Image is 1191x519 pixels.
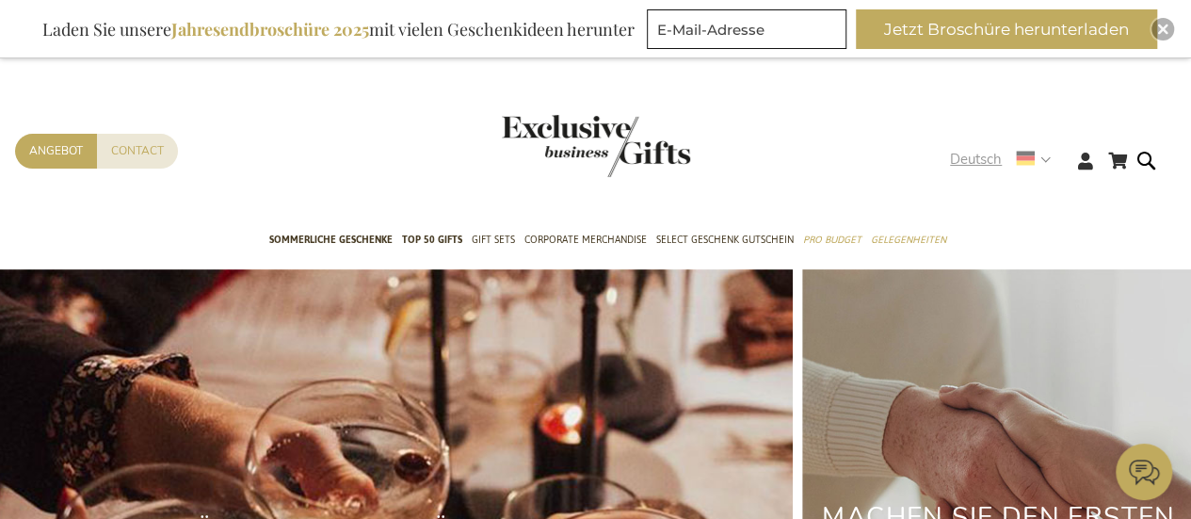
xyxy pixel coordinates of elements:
input: E-Mail-Adresse [647,9,846,49]
form: marketing offers and promotions [647,9,852,55]
button: Jetzt Broschüre herunterladen [856,9,1157,49]
span: TOP 50 Gifts [402,230,462,250]
div: Deutsch [950,149,1063,170]
span: Gift Sets [472,230,515,250]
span: Sommerliche geschenke [269,230,393,250]
a: Angebot [15,134,97,169]
span: Corporate Merchandise [524,230,647,250]
span: Pro Budget [803,230,861,250]
iframe: belco-activator-frame [1116,444,1172,500]
b: Jahresendbroschüre 2025 [171,18,369,41]
img: Close [1157,24,1168,35]
div: Close [1151,18,1174,41]
div: Laden Sie unsere mit vielen Geschenkideen herunter [34,9,643,49]
a: Contact [97,134,178,169]
img: Exclusive Business gifts logo [502,115,690,177]
a: store logo [502,115,596,177]
span: Select Geschenk Gutschein [656,230,794,250]
span: Gelegenheiten [871,230,946,250]
span: Deutsch [950,149,1002,170]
